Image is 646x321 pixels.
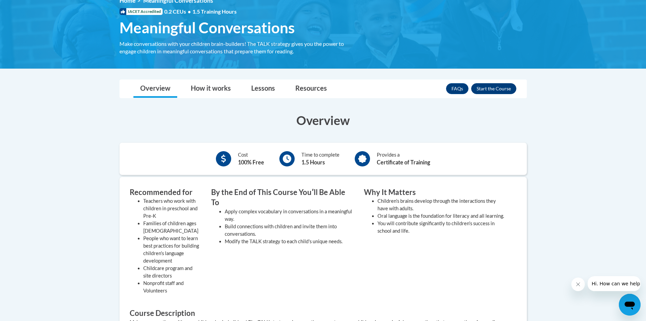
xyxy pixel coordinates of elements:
[143,265,201,280] li: Childcare program and site directors
[4,5,55,10] span: Hi. How can we help?
[192,8,237,15] span: 1.5 Training Hours
[164,8,237,15] span: 0.2 CEUs
[143,280,201,295] li: Nonprofit staff and Volunteers
[619,294,641,316] iframe: Button to launch messaging window
[377,197,506,212] li: Children's brains develop through the interactions they have with adults.
[377,159,430,165] b: Certificate of Training
[184,80,238,98] a: How it works
[301,159,325,165] b: 1.5 Hours
[238,159,264,165] b: 100% Free
[238,151,264,166] div: Cost
[471,83,516,94] button: Enroll
[133,80,177,98] a: Overview
[244,80,282,98] a: Lessons
[211,187,354,208] h3: By the End of This Course Youʹll Be Able To
[119,8,163,15] span: IACET Accredited
[225,223,354,238] li: Build connections with children and invite them into conversations.
[143,220,201,235] li: Families of children ages [DEMOGRAPHIC_DATA]
[289,80,334,98] a: Resources
[377,151,430,166] div: Provides a
[364,187,506,198] h3: Why It Matters
[225,238,354,245] li: Modify the TALK strategy to each child's unique needs.
[130,308,517,319] h3: Course Description
[119,40,354,55] div: Make conversations with your children brain-builders! The TALK strategy gives you the power to en...
[143,197,201,220] li: Teachers who work with children in preschool and Pre-K
[225,208,354,223] li: Apply complex vocabulary in conversations in a meaningful way.
[301,151,339,166] div: Time to complete
[588,276,641,291] iframe: Message from company
[130,187,201,198] h3: Recommended for
[377,220,506,235] li: You will contribute significantly to children's success in school and life.
[377,212,506,220] li: Oral language is the foundation for literacy and all learning.
[446,83,468,94] a: FAQs
[188,8,191,15] span: •
[571,278,585,291] iframe: Close message
[143,235,201,265] li: People who want to learn best practices for building children's language development
[119,19,295,37] span: Meaningful Conversations
[119,112,527,129] h3: Overview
